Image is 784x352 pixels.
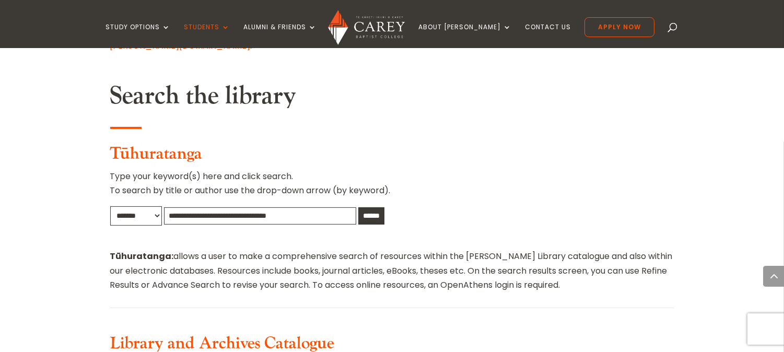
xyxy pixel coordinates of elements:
a: Alumni & Friends [243,24,317,48]
a: Study Options [106,24,170,48]
a: Students [184,24,230,48]
h3: Tūhuratanga [110,144,674,169]
strong: Tūhuratanga: [110,250,174,262]
p: Type your keyword(s) here and click search. To search by title or author use the drop-down arrow ... [110,169,674,206]
a: Apply Now [584,17,654,37]
img: Carey Baptist College [328,10,405,45]
p: allows a user to make a comprehensive search of resources within the [PERSON_NAME] Library catalo... [110,249,674,292]
h2: Search the library [110,81,674,116]
a: Contact Us [525,24,571,48]
a: About [PERSON_NAME] [418,24,511,48]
